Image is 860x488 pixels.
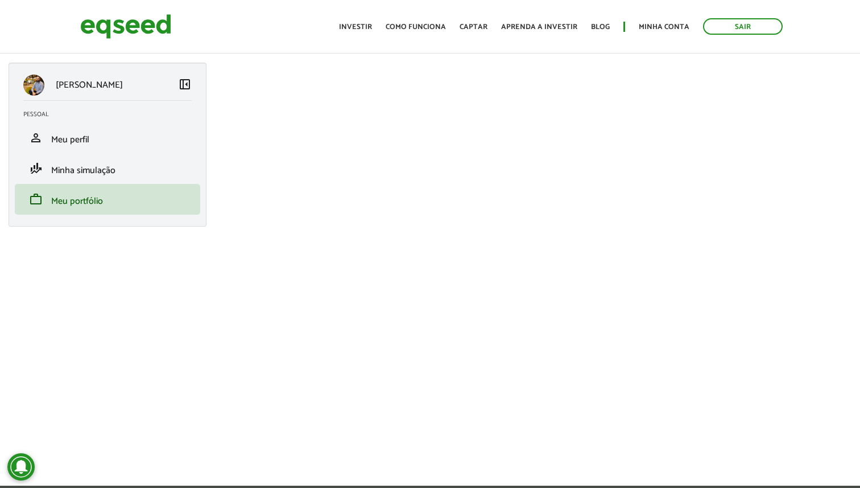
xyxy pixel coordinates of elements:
span: left_panel_close [178,77,192,91]
span: work [29,192,43,206]
span: finance_mode [29,162,43,175]
span: Meu perfil [51,132,89,147]
a: Investir [339,23,372,31]
li: Meu portfólio [15,184,200,215]
a: workMeu portfólio [23,192,192,206]
a: personMeu perfil [23,131,192,145]
a: Blog [591,23,610,31]
a: Captar [460,23,487,31]
li: Minha simulação [15,153,200,184]
a: Aprenda a investir [501,23,577,31]
a: finance_modeMinha simulação [23,162,192,175]
a: Como funciona [386,23,446,31]
a: Colapsar menu [178,77,192,93]
li: Meu perfil [15,122,200,153]
img: EqSeed [80,11,171,42]
p: [PERSON_NAME] [56,80,123,91]
span: person [29,131,43,145]
a: Minha conta [639,23,689,31]
span: Minha simulação [51,163,115,178]
span: Meu portfólio [51,194,103,209]
a: Sair [703,18,783,35]
h2: Pessoal [23,111,200,118]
